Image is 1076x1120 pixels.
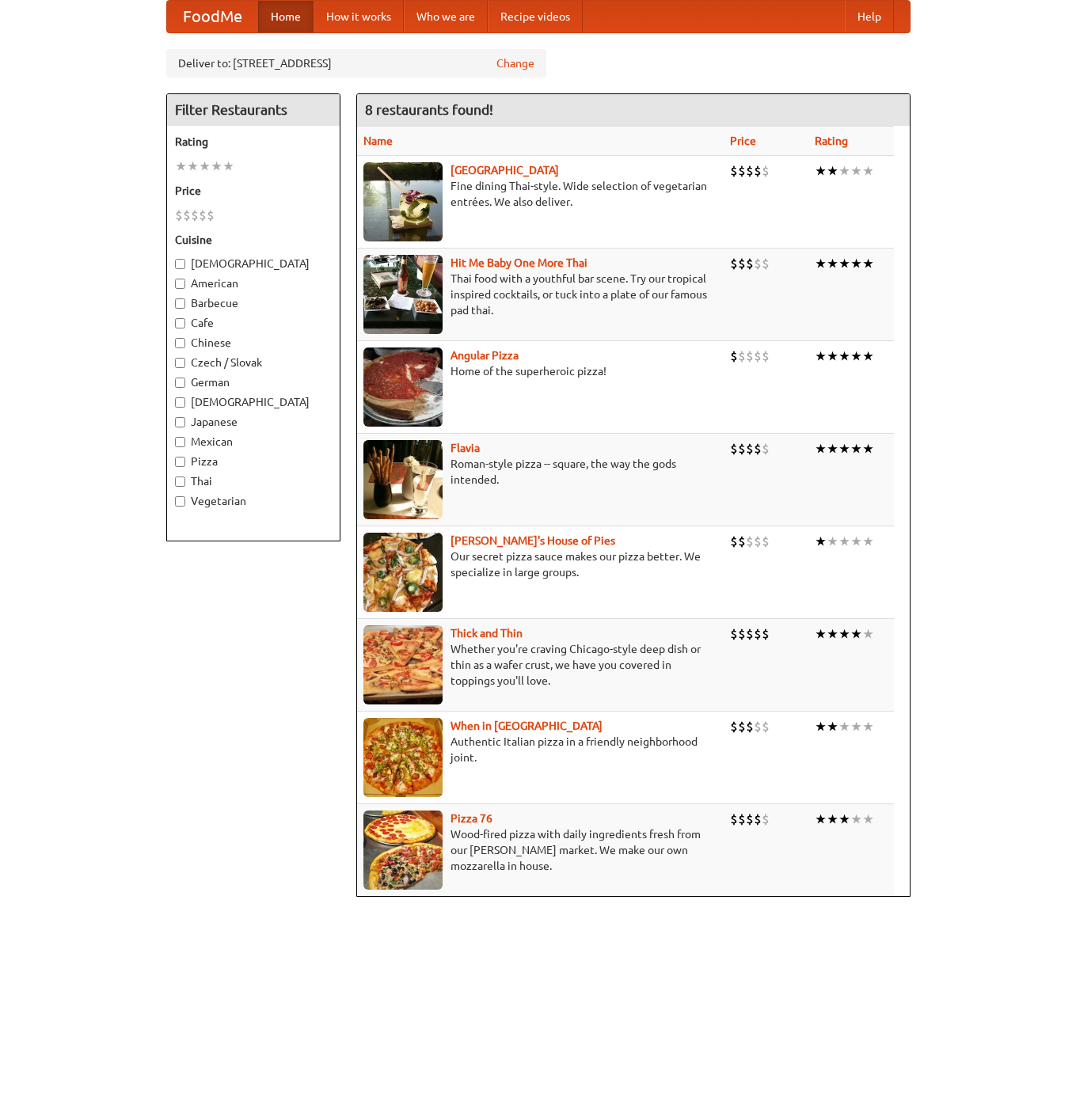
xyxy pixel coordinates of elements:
[738,440,746,457] li: $
[815,625,827,643] li: ★
[191,207,199,224] li: $
[838,440,850,457] li: ★
[451,164,559,177] a: [GEOGRAPHIC_DATA]
[363,363,718,379] p: Home of the superheroic pizza!
[199,158,211,175] li: ★
[746,533,754,550] li: $
[175,295,332,311] label: Barbecue
[211,158,222,175] li: ★
[738,718,746,735] li: $
[175,476,185,487] input: Thai
[762,440,770,457] li: $
[175,397,185,408] input: [DEMOGRAPHIC_DATA]
[730,162,738,180] li: $
[746,440,754,457] li: $
[187,158,199,175] li: ★
[815,718,827,735] li: ★
[222,158,234,175] li: ★
[175,473,332,489] label: Thai
[199,207,207,224] li: $
[838,811,850,828] li: ★
[730,347,738,365] li: $
[762,347,770,365] li: $
[762,718,770,735] li: $
[815,162,827,180] li: ★
[175,355,332,370] label: Czech / Slovak
[827,811,838,828] li: ★
[850,347,862,365] li: ★
[762,533,770,550] li: $
[738,347,746,365] li: $
[746,625,754,643] li: $
[451,719,603,732] b: When in [GEOGRAPHIC_DATA]
[862,440,874,457] li: ★
[175,275,332,291] label: American
[850,440,862,457] li: ★
[363,641,718,689] p: Whether you're craving Chicago-style deep dish or thin as a wafer crust, we have you covered in t...
[838,347,850,365] li: ★
[730,718,738,735] li: $
[175,183,332,199] h5: Price
[363,734,718,765] p: Authentic Italian pizza in a friendly neighborhood joint.
[762,811,770,828] li: $
[175,207,183,224] li: $
[363,271,718,318] p: Thai food with a youthful bar scene. Try our tropical inspired cocktails, or tuck into a plate of...
[175,434,332,450] label: Mexican
[862,255,874,272] li: ★
[850,625,862,643] li: ★
[175,417,185,427] input: Japanese
[827,255,838,272] li: ★
[754,347,762,365] li: $
[175,134,332,150] h5: Rating
[175,158,187,175] li: ★
[838,625,850,643] li: ★
[175,256,332,271] label: [DEMOGRAPHIC_DATA]
[451,349,519,362] a: Angular Pizza
[815,135,848,147] a: Rating
[175,437,185,447] input: Mexican
[746,718,754,735] li: $
[815,811,827,828] li: ★
[488,1,583,32] a: Recipe videos
[746,255,754,272] li: $
[850,162,862,180] li: ★
[845,1,894,32] a: Help
[363,162,443,241] img: satay.jpg
[166,49,546,78] div: Deliver to: [STREET_ADDRESS]
[754,533,762,550] li: $
[363,135,393,147] a: Name
[175,457,185,467] input: Pizza
[167,94,340,126] h4: Filter Restaurants
[815,533,827,550] li: ★
[730,440,738,457] li: $
[738,625,746,643] li: $
[175,454,332,469] label: Pizza
[730,533,738,550] li: $
[175,298,185,309] input: Barbecue
[183,207,191,224] li: $
[363,718,443,797] img: wheninrome.jpg
[850,811,862,828] li: ★
[363,549,718,580] p: Our secret pizza sauce makes our pizza better. We specialize in large groups.
[451,812,492,825] a: Pizza 76
[746,347,754,365] li: $
[738,162,746,180] li: $
[815,440,827,457] li: ★
[838,533,850,550] li: ★
[175,259,185,269] input: [DEMOGRAPHIC_DATA]
[363,533,443,612] img: luigis.jpg
[363,255,443,334] img: babythai.jpg
[175,335,332,351] label: Chinese
[363,347,443,427] img: angular.jpg
[451,442,480,454] b: Flavia
[175,315,332,331] label: Cafe
[838,162,850,180] li: ★
[258,1,314,32] a: Home
[175,378,185,388] input: German
[827,718,838,735] li: ★
[175,318,185,328] input: Cafe
[175,496,185,507] input: Vegetarian
[363,440,443,519] img: flavia.jpg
